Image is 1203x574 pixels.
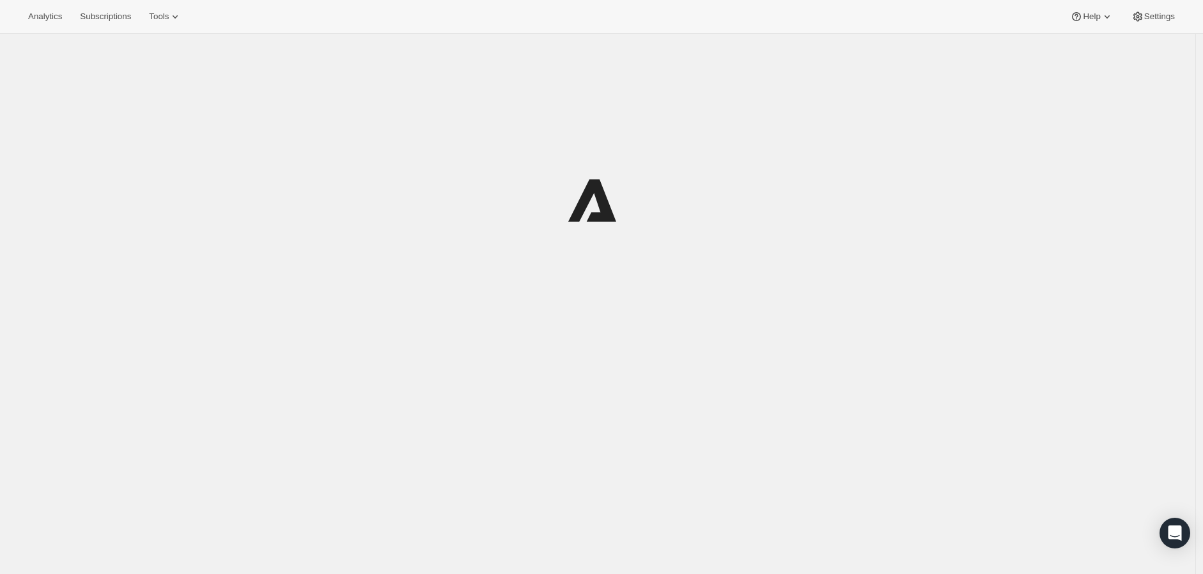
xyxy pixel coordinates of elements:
button: Help [1062,8,1121,26]
div: Open Intercom Messenger [1160,518,1190,548]
button: Settings [1124,8,1183,26]
span: Help [1083,12,1100,22]
span: Subscriptions [80,12,131,22]
span: Analytics [28,12,62,22]
span: Tools [149,12,169,22]
button: Subscriptions [72,8,139,26]
button: Tools [141,8,189,26]
span: Settings [1144,12,1175,22]
button: Analytics [20,8,70,26]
